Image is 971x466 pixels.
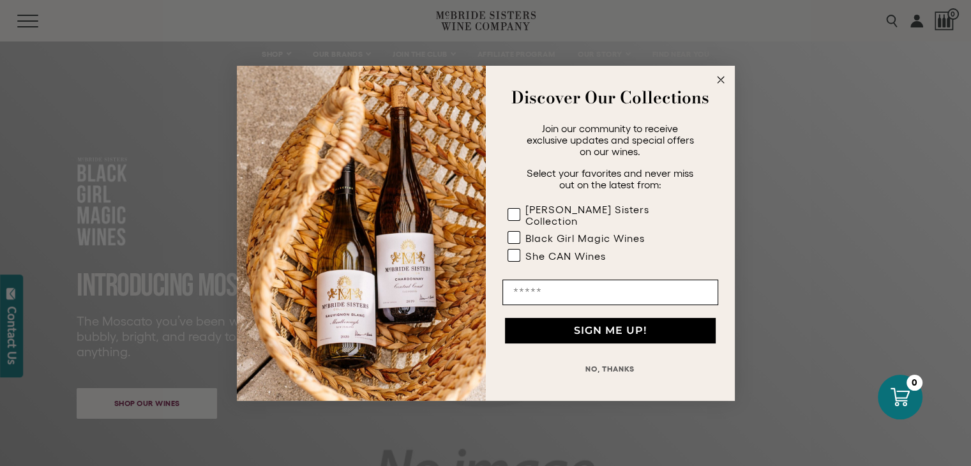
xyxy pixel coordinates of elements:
[525,250,606,262] div: She CAN Wines
[237,66,486,401] img: 42653730-7e35-4af7-a99d-12bf478283cf.jpeg
[525,204,693,227] div: [PERSON_NAME] Sisters Collection
[525,232,645,244] div: Black Girl Magic Wines
[502,356,718,382] button: NO, THANKS
[502,280,718,305] input: Email
[527,123,694,157] span: Join our community to receive exclusive updates and special offers on our wines.
[713,72,728,87] button: Close dialog
[505,318,716,343] button: SIGN ME UP!
[907,375,922,391] div: 0
[527,167,693,190] span: Select your favorites and never miss out on the latest from:
[511,85,709,110] strong: Discover Our Collections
